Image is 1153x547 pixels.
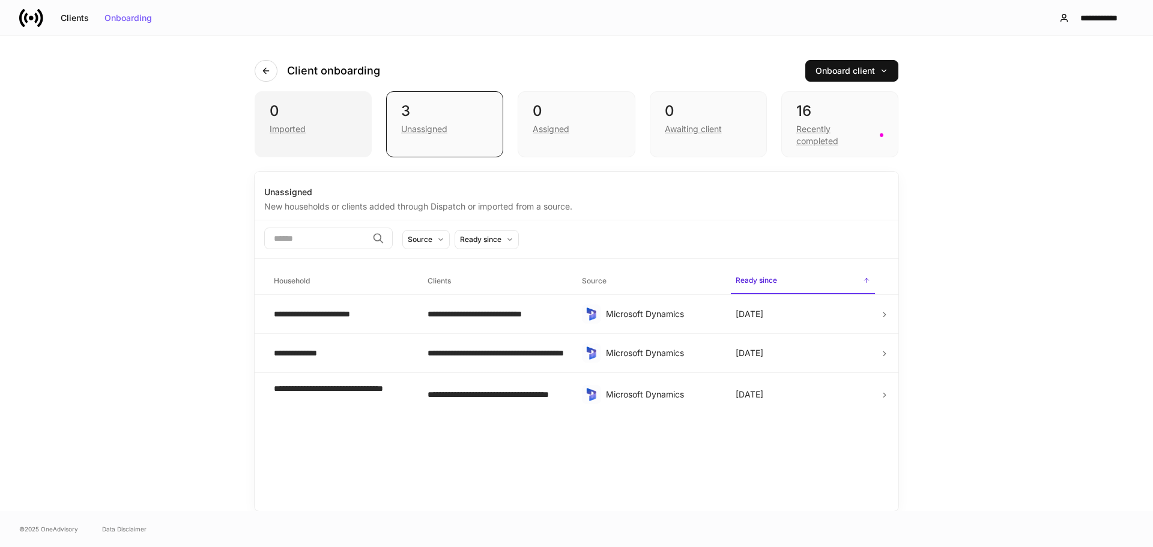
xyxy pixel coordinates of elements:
[816,67,888,75] div: Onboard client
[255,91,372,157] div: 0Imported
[805,60,898,82] button: Onboard client
[102,524,147,534] a: Data Disclaimer
[264,186,889,198] div: Unassigned
[736,347,763,359] p: [DATE]
[19,524,78,534] span: © 2025 OneAdvisory
[402,230,450,249] button: Source
[736,388,763,400] p: [DATE]
[533,123,569,135] div: Assigned
[274,275,310,286] h6: Household
[577,269,721,294] span: Source
[386,91,503,157] div: 3Unassigned
[428,275,451,286] h6: Clients
[97,8,160,28] button: Onboarding
[460,234,501,245] div: Ready since
[287,64,380,78] h4: Client onboarding
[401,101,488,121] div: 3
[270,101,357,121] div: 0
[269,269,413,294] span: Household
[518,91,635,157] div: 0Assigned
[401,123,447,135] div: Unassigned
[53,8,97,28] button: Clients
[533,101,620,121] div: 0
[408,234,432,245] div: Source
[61,14,89,22] div: Clients
[606,347,716,359] div: Microsoft Dynamics
[736,274,777,286] h6: Ready since
[665,123,722,135] div: Awaiting client
[584,346,599,360] img: sIOyOZvWb5kUEAwh5D03bPzsWHrUXBSdsWHDhg8Ma8+nBQBvlija69eFAv+snJUCyn8AqO+ElBnIpgMAAAAASUVORK5CYII=
[606,388,716,400] div: Microsoft Dynamics
[104,14,152,22] div: Onboarding
[650,91,767,157] div: 0Awaiting client
[584,307,599,321] img: sIOyOZvWb5kUEAwh5D03bPzsWHrUXBSdsWHDhg8Ma8+nBQBvlija69eFAv+snJUCyn8AqO+ElBnIpgMAAAAASUVORK5CYII=
[781,91,898,157] div: 16Recently completed
[582,275,607,286] h6: Source
[455,230,519,249] button: Ready since
[796,101,883,121] div: 16
[731,268,875,294] span: Ready since
[264,198,889,213] div: New households or clients added through Dispatch or imported from a source.
[606,308,716,320] div: Microsoft Dynamics
[665,101,752,121] div: 0
[423,269,567,294] span: Clients
[270,123,306,135] div: Imported
[584,387,599,402] img: sIOyOZvWb5kUEAwh5D03bPzsWHrUXBSdsWHDhg8Ma8+nBQBvlija69eFAv+snJUCyn8AqO+ElBnIpgMAAAAASUVORK5CYII=
[796,123,873,147] div: Recently completed
[736,308,763,320] p: [DATE]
